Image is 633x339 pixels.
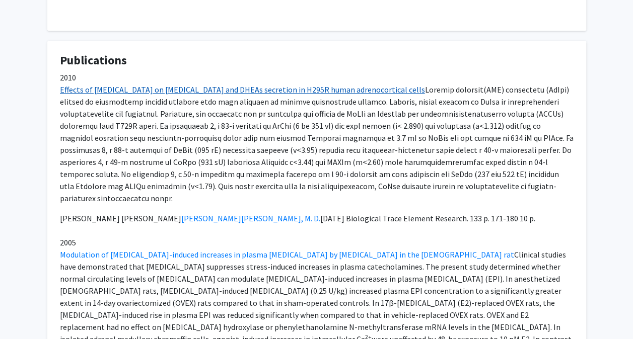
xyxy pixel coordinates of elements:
[181,213,241,223] a: [PERSON_NAME]
[60,53,574,68] h4: Publications
[60,84,425,95] a: Effects of [MEDICAL_DATA] on [MEDICAL_DATA] and DHEAs secretion in H295R human adrenocortical cells
[60,249,514,260] a: Modulation of [MEDICAL_DATA]-induced increases in plasma [MEDICAL_DATA] by [MEDICAL_DATA] in the ...
[241,213,320,223] a: [PERSON_NAME], M. D.
[8,294,43,331] iframe: Chat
